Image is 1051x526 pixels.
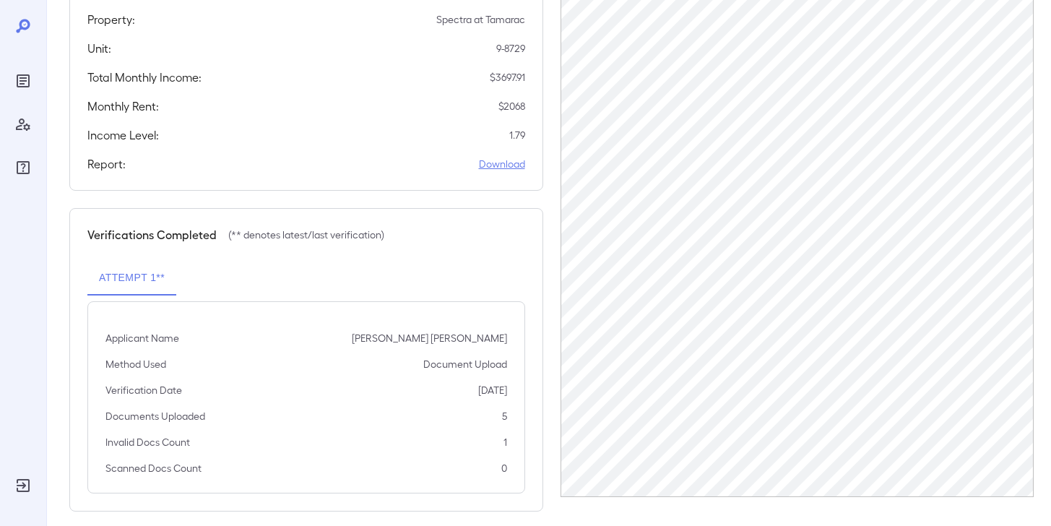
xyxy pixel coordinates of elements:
[12,474,35,497] div: Log Out
[503,435,507,449] p: 1
[498,99,525,113] p: $ 2068
[105,435,190,449] p: Invalid Docs Count
[87,226,217,243] h5: Verifications Completed
[87,69,202,86] h5: Total Monthly Income:
[502,409,507,423] p: 5
[496,41,525,56] p: 9-8729
[12,156,35,179] div: FAQ
[87,261,176,296] button: Attempt 1**
[479,157,525,171] a: Download
[501,461,507,475] p: 0
[87,40,111,57] h5: Unit:
[490,70,525,85] p: $ 3697.91
[12,113,35,136] div: Manage Users
[87,98,159,115] h5: Monthly Rent:
[436,12,525,27] p: Spectra at Tamarac
[87,11,135,28] h5: Property:
[228,228,384,242] p: (** denotes latest/last verification)
[105,357,166,371] p: Method Used
[105,461,202,475] p: Scanned Docs Count
[87,126,159,144] h5: Income Level:
[478,383,507,397] p: [DATE]
[105,409,205,423] p: Documents Uploaded
[87,155,126,173] h5: Report:
[509,128,525,142] p: 1.79
[105,331,179,345] p: Applicant Name
[423,357,507,371] p: Document Upload
[12,69,35,92] div: Reports
[105,383,182,397] p: Verification Date
[352,331,507,345] p: [PERSON_NAME] [PERSON_NAME]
